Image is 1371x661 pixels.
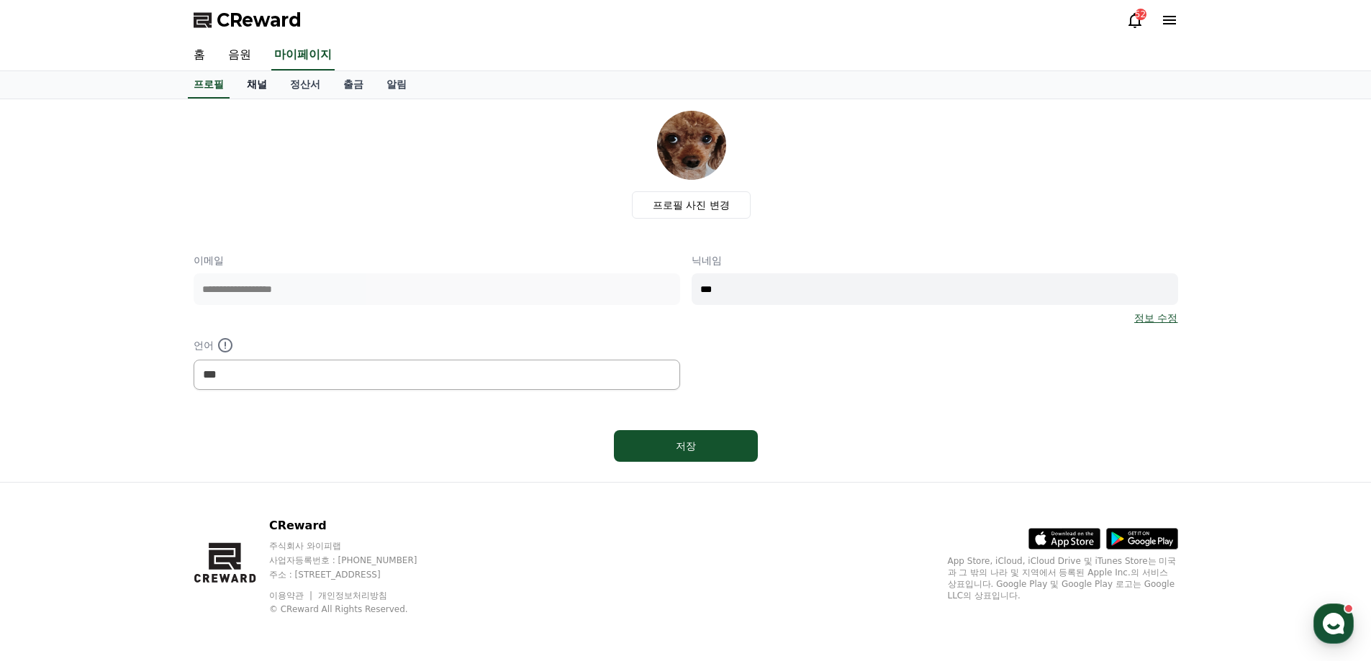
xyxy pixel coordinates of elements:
a: 홈 [4,456,95,492]
p: 사업자등록번호 : [PHONE_NUMBER] [269,555,445,566]
a: 출금 [332,71,375,99]
span: CReward [217,9,302,32]
a: 채널 [235,71,279,99]
label: 프로필 사진 변경 [632,191,751,219]
a: 음원 [217,40,263,70]
a: 대화 [95,456,186,492]
p: © CReward All Rights Reserved. [269,603,445,615]
button: 저장 [614,430,758,462]
a: 프로필 [188,71,230,99]
a: CReward [194,9,302,32]
p: CReward [269,517,445,534]
p: 주소 : [STREET_ADDRESS] [269,569,445,580]
img: profile_image [657,111,726,180]
a: 52 [1126,12,1144,29]
p: 이메일 [194,253,680,268]
p: 주식회사 와이피랩 [269,540,445,552]
a: 정산서 [279,71,332,99]
p: 닉네임 [692,253,1178,268]
div: 52 [1135,9,1146,20]
p: App Store, iCloud, iCloud Drive 및 iTunes Store는 미국과 그 밖의 나라 및 지역에서 등록된 Apple Inc.의 서비스 상표입니다. Goo... [948,555,1178,601]
span: 대화 [132,478,149,490]
a: 이용약관 [269,591,315,601]
a: 개인정보처리방침 [318,591,387,601]
a: 정보 수정 [1134,311,1177,325]
a: 마이페이지 [271,40,335,70]
span: 홈 [45,478,54,489]
div: 저장 [643,439,729,453]
p: 언어 [194,337,680,354]
a: 알림 [375,71,418,99]
span: 설정 [222,478,240,489]
a: 홈 [182,40,217,70]
a: 설정 [186,456,276,492]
